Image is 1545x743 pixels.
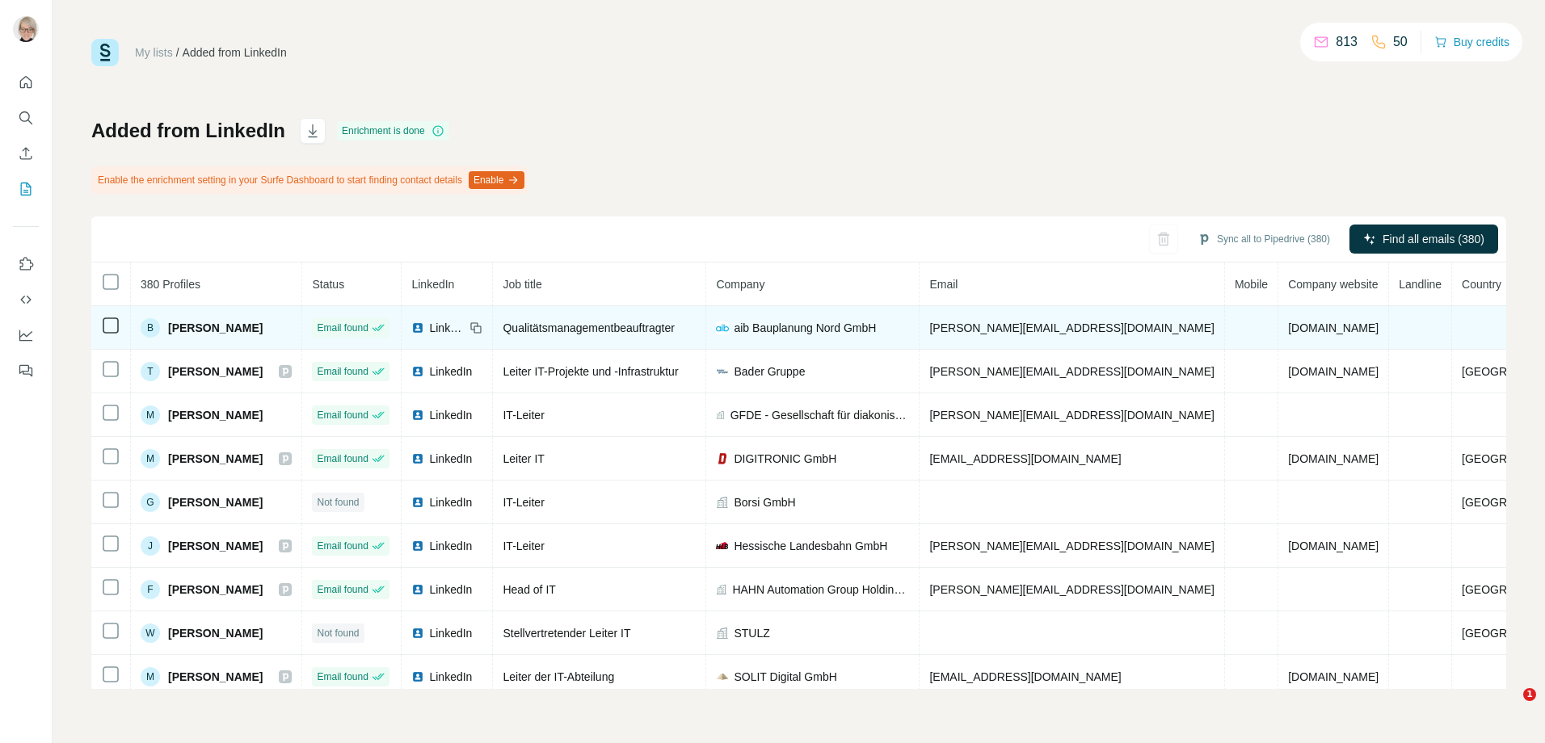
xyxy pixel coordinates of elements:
span: [PERSON_NAME] [168,320,263,336]
span: Borsi GmbH [734,494,795,510]
button: Feedback [13,356,39,385]
img: company-logo [716,365,729,378]
div: Added from LinkedIn [183,44,287,61]
span: Head of IT [503,583,555,596]
span: [PERSON_NAME][EMAIL_ADDRESS][DOMAIN_NAME] [929,539,1214,552]
img: LinkedIn logo [411,452,424,465]
span: [PERSON_NAME] [168,581,263,598]
iframe: Intercom live chat [1490,688,1529,727]
div: Enrichment is done [337,121,449,141]
img: LinkedIn logo [411,409,424,422]
span: LinkedIn [429,494,472,510]
img: company-logo [716,321,729,334]
button: Sync all to Pipedrive (380) [1186,227,1341,251]
span: IT-Leiter [503,409,544,422]
span: [DOMAIN_NAME] [1288,539,1379,552]
span: LinkedIn [429,451,472,467]
span: Not found [317,626,359,640]
p: 50 [1393,32,1408,52]
span: [EMAIL_ADDRESS][DOMAIN_NAME] [929,670,1121,683]
img: LinkedIn logo [411,539,424,552]
span: [DOMAIN_NAME] [1288,365,1379,378]
div: F [141,580,160,599]
span: DIGITRONIC GmbH [734,451,836,467]
button: Find all emails (380) [1349,225,1498,254]
span: LinkedIn [429,625,472,641]
span: Status [312,278,344,291]
span: LinkedIn [429,320,465,336]
span: [PERSON_NAME] [168,538,263,554]
img: company-logo [716,452,729,465]
span: [DOMAIN_NAME] [1288,452,1379,465]
span: Email found [317,321,368,335]
img: LinkedIn logo [411,496,424,509]
span: Mobile [1235,278,1268,291]
img: Surfe Logo [91,39,119,66]
img: LinkedIn logo [411,627,424,640]
span: 380 Profiles [141,278,200,291]
span: Email found [317,451,368,466]
span: Leiter IT-Projekte und -Infrastruktur [503,365,678,378]
span: LinkedIn [429,581,472,598]
span: HAHN Automation Group Holding GmbH [732,581,909,598]
span: Qualitätsmanagementbeauftragter [503,321,674,334]
button: Buy credits [1434,31,1509,53]
span: Email found [317,539,368,553]
span: Not found [317,495,359,510]
button: Use Surfe on LinkedIn [13,250,39,279]
span: Company [716,278,764,291]
span: Find all emails (380) [1383,231,1484,247]
span: Country [1462,278,1501,291]
button: Enable [469,171,524,189]
button: Dashboard [13,321,39,350]
span: LinkedIn [429,407,472,423]
span: Hessische Landesbahn GmbH [734,538,887,554]
div: J [141,536,160,556]
img: company-logo [716,670,729,683]
img: Avatar [13,16,39,42]
span: IT-Leiter [503,539,544,552]
div: Enable the enrichment setting in your Surfe Dashboard to start finding contact details [91,166,528,194]
span: Stellvertretender Leiter IT [503,627,630,640]
div: W [141,623,160,643]
span: LinkedIn [429,363,472,380]
span: Bader Gruppe [734,363,805,380]
span: SOLIT Digital GmbH [734,669,836,685]
span: Landline [1399,278,1442,291]
span: [PERSON_NAME] [168,625,263,641]
span: Email [929,278,958,291]
span: [PERSON_NAME] [168,363,263,380]
span: Leiter IT [503,452,544,465]
span: [EMAIL_ADDRESS][DOMAIN_NAME] [929,452,1121,465]
li: / [176,44,179,61]
span: [PERSON_NAME][EMAIL_ADDRESS][DOMAIN_NAME] [929,409,1214,422]
span: Email found [317,364,368,379]
div: M [141,449,160,468]
span: Job title [503,278,541,291]
span: LinkedIn [411,278,454,291]
span: LinkedIn [429,669,472,685]
img: LinkedIn logo [411,321,424,334]
span: GFDE - Gesellschaft für diakonische Einrichtungen [730,407,910,423]
button: Enrich CSV [13,139,39,168]
span: STULZ [734,625,769,641]
h1: Added from LinkedIn [91,118,285,144]
button: Search [13,103,39,132]
div: T [141,362,160,381]
span: [DOMAIN_NAME] [1288,321,1379,334]
span: [PERSON_NAME] [168,494,263,510]
span: Email found [317,670,368,684]
span: [PERSON_NAME] [168,407,263,423]
span: Email found [317,582,368,597]
span: IT-Leiter [503,496,544,509]
span: [PERSON_NAME] [168,451,263,467]
p: 813 [1336,32,1358,52]
span: [PERSON_NAME] [168,669,263,685]
img: company-logo [716,542,729,548]
span: [PERSON_NAME][EMAIL_ADDRESS][DOMAIN_NAME] [929,365,1214,378]
div: B [141,318,160,338]
span: Company website [1288,278,1378,291]
span: [PERSON_NAME][EMAIL_ADDRESS][DOMAIN_NAME] [929,583,1214,596]
span: [PERSON_NAME][EMAIL_ADDRESS][DOMAIN_NAME] [929,321,1214,334]
span: 1 [1523,688,1536,701]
